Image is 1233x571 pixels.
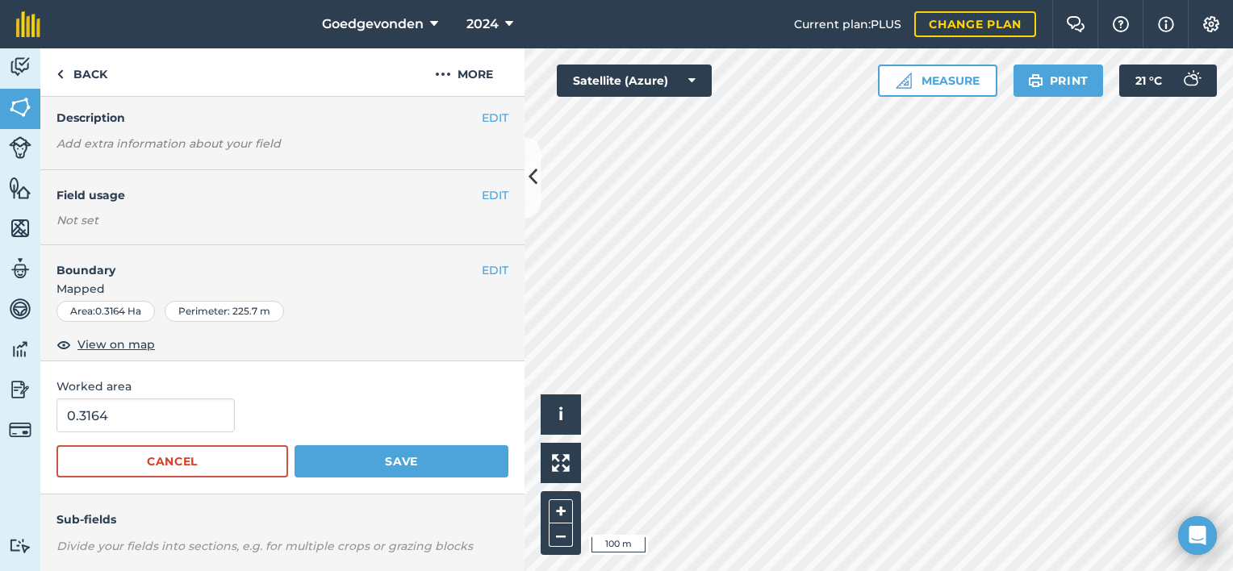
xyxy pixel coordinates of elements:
[557,65,712,97] button: Satellite (Azure)
[435,65,451,84] img: svg+xml;base64,PHN2ZyB4bWxucz0iaHR0cDovL3d3dy53My5vcmcvMjAwMC9zdmciIHdpZHRoPSIyMCIgaGVpZ2h0PSIyNC...
[1175,65,1207,97] img: svg+xml;base64,PD94bWwgdmVyc2lvbj0iMS4wIiBlbmNvZGluZz0idXRmLTgiPz4KPCEtLSBHZW5lcmF0b3I6IEFkb2JlIE...
[1158,15,1174,34] img: svg+xml;base64,PHN2ZyB4bWxucz0iaHR0cDovL3d3dy53My5vcmcvMjAwMC9zdmciIHdpZHRoPSIxNyIgaGVpZ2h0PSIxNy...
[56,335,155,354] button: View on map
[56,109,508,127] h4: Description
[56,65,64,84] img: svg+xml;base64,PHN2ZyB4bWxucz0iaHR0cDovL3d3dy53My5vcmcvMjAwMC9zdmciIHdpZHRoPSI5IiBoZWlnaHQ9IjI0Ii...
[1135,65,1162,97] span: 21 ° C
[482,109,508,127] button: EDIT
[1119,65,1217,97] button: 21 °C
[549,499,573,523] button: +
[9,176,31,200] img: svg+xml;base64,PHN2ZyB4bWxucz0iaHR0cDovL3d3dy53My5vcmcvMjAwMC9zdmciIHdpZHRoPSI1NiIgaGVpZ2h0PSI2MC...
[56,212,508,228] div: Not set
[16,11,40,37] img: fieldmargin Logo
[549,523,573,547] button: –
[482,261,508,279] button: EDIT
[466,15,499,34] span: 2024
[552,454,570,472] img: Four arrows, one pointing top left, one top right, one bottom right and the last bottom left
[40,245,482,279] h4: Boundary
[541,394,581,435] button: i
[56,186,482,204] h4: Field usage
[295,445,508,477] button: Save
[322,15,424,34] span: Goedgevonden
[9,216,31,240] img: svg+xml;base64,PHN2ZyB4bWxucz0iaHR0cDovL3d3dy53My5vcmcvMjAwMC9zdmciIHdpZHRoPSI1NiIgaGVpZ2h0PSI2MC...
[1014,65,1104,97] button: Print
[56,445,288,477] button: Cancel
[896,73,912,89] img: Ruler icon
[9,55,31,79] img: svg+xml;base64,PD94bWwgdmVyc2lvbj0iMS4wIiBlbmNvZGluZz0idXRmLTgiPz4KPCEtLSBHZW5lcmF0b3I6IEFkb2JlIE...
[9,337,31,361] img: svg+xml;base64,PD94bWwgdmVyc2lvbj0iMS4wIiBlbmNvZGluZz0idXRmLTgiPz4KPCEtLSBHZW5lcmF0b3I6IEFkb2JlIE...
[878,65,997,97] button: Measure
[40,280,525,298] span: Mapped
[1111,16,1131,32] img: A question mark icon
[56,301,155,322] div: Area : 0.3164 Ha
[9,419,31,441] img: svg+xml;base64,PD94bWwgdmVyc2lvbj0iMS4wIiBlbmNvZGluZz0idXRmLTgiPz4KPCEtLSBHZW5lcmF0b3I6IEFkb2JlIE...
[77,336,155,353] span: View on map
[403,48,525,96] button: More
[9,95,31,119] img: svg+xml;base64,PHN2ZyB4bWxucz0iaHR0cDovL3d3dy53My5vcmcvMjAwMC9zdmciIHdpZHRoPSI1NiIgaGVpZ2h0PSI2MC...
[9,136,31,159] img: svg+xml;base64,PD94bWwgdmVyc2lvbj0iMS4wIiBlbmNvZGluZz0idXRmLTgiPz4KPCEtLSBHZW5lcmF0b3I6IEFkb2JlIE...
[558,404,563,424] span: i
[40,48,123,96] a: Back
[9,538,31,553] img: svg+xml;base64,PD94bWwgdmVyc2lvbj0iMS4wIiBlbmNvZGluZz0idXRmLTgiPz4KPCEtLSBHZW5lcmF0b3I6IEFkb2JlIE...
[914,11,1036,37] a: Change plan
[56,136,281,151] em: Add extra information about your field
[9,297,31,321] img: svg+xml;base64,PD94bWwgdmVyc2lvbj0iMS4wIiBlbmNvZGluZz0idXRmLTgiPz4KPCEtLSBHZW5lcmF0b3I6IEFkb2JlIE...
[482,186,508,204] button: EDIT
[794,15,901,33] span: Current plan : PLUS
[40,511,525,528] h4: Sub-fields
[9,256,31,281] img: svg+xml;base64,PD94bWwgdmVyc2lvbj0iMS4wIiBlbmNvZGluZz0idXRmLTgiPz4KPCEtLSBHZW5lcmF0b3I6IEFkb2JlIE...
[165,301,284,322] div: Perimeter : 225.7 m
[56,377,508,395] span: Worked area
[1066,16,1085,32] img: Two speech bubbles overlapping with the left bubble in the forefront
[1178,516,1217,555] div: Open Intercom Messenger
[1202,16,1221,32] img: A cog icon
[1028,71,1043,90] img: svg+xml;base64,PHN2ZyB4bWxucz0iaHR0cDovL3d3dy53My5vcmcvMjAwMC9zdmciIHdpZHRoPSIxOSIgaGVpZ2h0PSIyNC...
[56,539,473,553] em: Divide your fields into sections, e.g. for multiple crops or grazing blocks
[56,335,71,354] img: svg+xml;base64,PHN2ZyB4bWxucz0iaHR0cDovL3d3dy53My5vcmcvMjAwMC9zdmciIHdpZHRoPSIxOCIgaGVpZ2h0PSIyNC...
[9,377,31,402] img: svg+xml;base64,PD94bWwgdmVyc2lvbj0iMS4wIiBlbmNvZGluZz0idXRmLTgiPz4KPCEtLSBHZW5lcmF0b3I6IEFkb2JlIE...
